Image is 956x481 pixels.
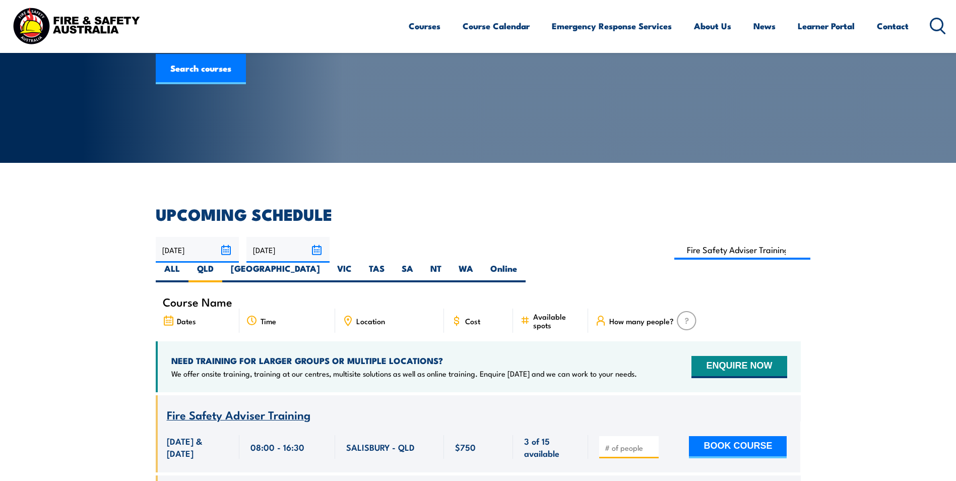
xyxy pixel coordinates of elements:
[465,317,480,325] span: Cost
[753,13,776,39] a: News
[163,297,232,306] span: Course Name
[691,356,787,378] button: ENQUIRE NOW
[609,317,674,325] span: How many people?
[171,369,637,379] p: We offer onsite training, training at our centres, multisite solutions as well as online training...
[605,443,655,453] input: # of people
[156,237,239,263] input: From date
[455,441,476,453] span: $750
[422,263,450,282] label: NT
[156,263,188,282] label: ALL
[450,263,482,282] label: WA
[188,263,222,282] label: QLD
[329,263,360,282] label: VIC
[877,13,909,39] a: Contact
[167,406,310,423] span: Fire Safety Adviser Training
[222,263,329,282] label: [GEOGRAPHIC_DATA]
[524,435,577,459] span: 3 of 15 available
[689,436,787,458] button: BOOK COURSE
[346,441,415,453] span: SALISBURY - QLD
[360,263,393,282] label: TAS
[393,263,422,282] label: SA
[156,54,246,84] a: Search courses
[798,13,855,39] a: Learner Portal
[482,263,526,282] label: Online
[177,317,196,325] span: Dates
[171,355,637,366] h4: NEED TRAINING FOR LARGER GROUPS OR MULTIPLE LOCATIONS?
[694,13,731,39] a: About Us
[167,409,310,422] a: Fire Safety Adviser Training
[463,13,530,39] a: Course Calendar
[246,237,330,263] input: To date
[250,441,304,453] span: 08:00 - 16:30
[409,13,440,39] a: Courses
[261,317,276,325] span: Time
[167,435,228,459] span: [DATE] & [DATE]
[533,312,581,329] span: Available spots
[552,13,672,39] a: Emergency Response Services
[674,240,811,260] input: Search Course
[356,317,385,325] span: Location
[156,207,801,221] h2: UPCOMING SCHEDULE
